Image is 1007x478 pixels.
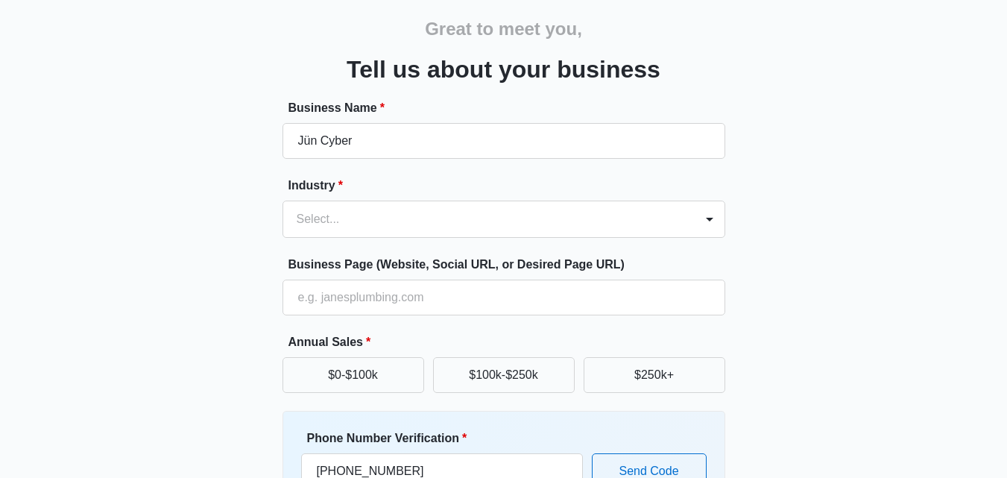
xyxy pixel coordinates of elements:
[288,177,731,195] label: Industry
[347,51,660,87] h3: Tell us about your business
[433,357,575,393] button: $100k-$250k
[282,357,424,393] button: $0-$100k
[282,123,725,159] input: e.g. Jane's Plumbing
[282,280,725,315] input: e.g. janesplumbing.com
[425,16,582,43] h2: Great to meet you,
[288,333,731,351] label: Annual Sales
[307,430,589,447] label: Phone Number Verification
[288,256,731,274] label: Business Page (Website, Social URL, or Desired Page URL)
[584,357,725,393] button: $250k+
[288,99,731,117] label: Business Name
